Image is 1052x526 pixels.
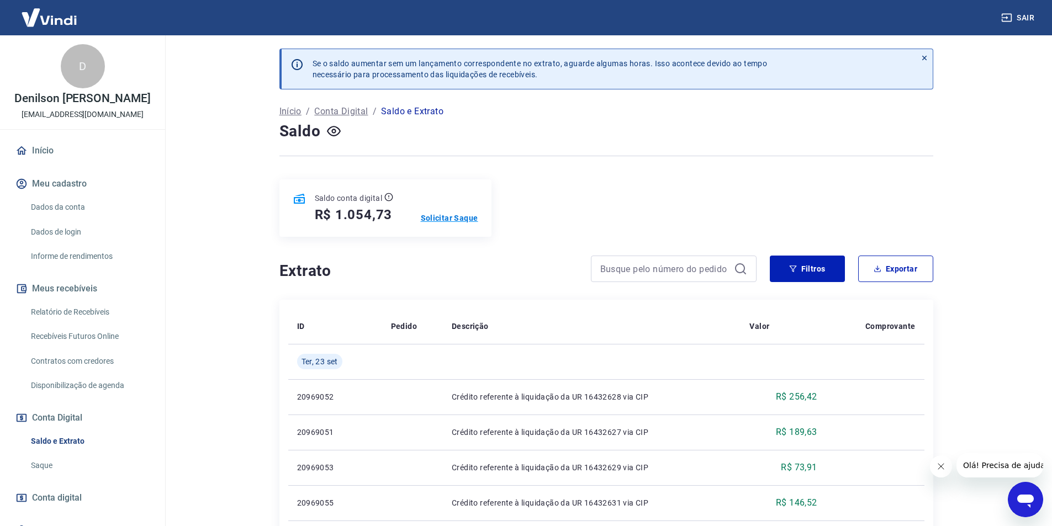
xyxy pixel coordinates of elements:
a: Recebíveis Futuros Online [27,325,152,348]
p: [EMAIL_ADDRESS][DOMAIN_NAME] [22,109,144,120]
iframe: Mensagem da empresa [956,453,1043,477]
p: Crédito referente à liquidação da UR 16432631 via CIP [452,497,732,508]
p: 20969055 [297,497,373,508]
p: Crédito referente à liquidação da UR 16432628 via CIP [452,391,732,402]
a: Início [279,105,302,118]
p: Valor [749,321,769,332]
p: / [373,105,377,118]
a: Conta Digital [314,105,368,118]
p: Comprovante [865,321,915,332]
p: 20969051 [297,427,373,438]
p: Crédito referente à liquidação da UR 16432627 via CIP [452,427,732,438]
p: Saldo e Extrato [381,105,443,118]
iframe: Botão para abrir a janela de mensagens [1008,482,1043,517]
p: R$ 146,52 [776,496,817,509]
p: 20969053 [297,462,373,473]
button: Exportar [858,256,933,282]
p: Saldo conta digital [315,193,383,204]
h4: Saldo [279,120,321,142]
a: Início [13,139,152,163]
p: Denilson [PERSON_NAME] [14,93,151,104]
iframe: Fechar mensagem [930,455,952,477]
a: Saque [27,454,152,477]
button: Sair [999,8,1039,28]
button: Conta Digital [13,406,152,430]
span: Ter, 23 set [302,356,338,367]
a: Informe de rendimentos [27,245,152,268]
h5: R$ 1.054,73 [315,206,393,224]
p: Pedido [391,321,417,332]
a: Solicitar Saque [421,212,478,224]
a: Dados de login [27,221,152,243]
a: Conta digital [13,486,152,510]
input: Busque pelo número do pedido [600,261,729,277]
button: Meus recebíveis [13,277,152,301]
button: Filtros [770,256,845,282]
a: Saldo e Extrato [27,430,152,453]
button: Meu cadastro [13,172,152,196]
span: Olá! Precisa de ajuda? [7,8,93,17]
p: Descrição [452,321,489,332]
h4: Extrato [279,260,578,282]
img: Vindi [13,1,85,34]
p: ID [297,321,305,332]
p: R$ 189,63 [776,426,817,439]
a: Relatório de Recebíveis [27,301,152,323]
a: Disponibilização de agenda [27,374,152,397]
a: Dados da conta [27,196,152,219]
div: D [61,44,105,88]
p: R$ 73,91 [781,461,817,474]
span: Conta digital [32,490,82,506]
p: 20969052 [297,391,373,402]
p: Crédito referente à liquidação da UR 16432629 via CIP [452,462,732,473]
p: Se o saldo aumentar sem um lançamento correspondente no extrato, aguarde algumas horas. Isso acon... [313,58,768,80]
p: / [306,105,310,118]
a: Contratos com credores [27,350,152,373]
p: R$ 256,42 [776,390,817,403]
